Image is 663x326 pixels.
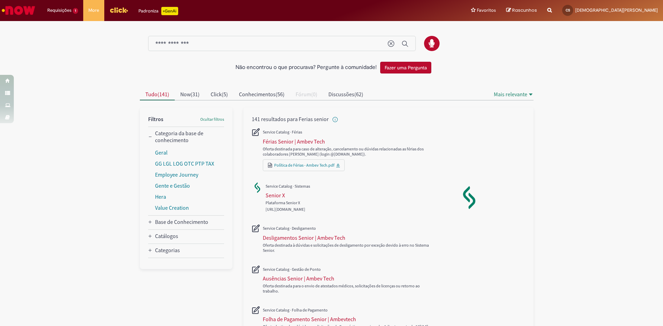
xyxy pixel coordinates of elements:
button: Fazer uma Pergunta [380,62,431,73]
img: click_logo_yellow_360x200.png [109,5,128,15]
a: Rascunhos [506,7,537,14]
span: 1 [73,8,78,14]
span: Rascunhos [512,7,537,13]
div: Padroniza [138,7,178,15]
span: More [88,7,99,14]
span: [DEMOGRAPHIC_DATA][PERSON_NAME] [575,7,658,13]
span: Requisições [47,7,71,14]
span: Favoritos [477,7,496,14]
img: ServiceNow [1,3,36,17]
span: CS [566,8,570,12]
h2: Não encontrou o que procurava? Pergunte à comunidade! [236,65,377,71]
p: +GenAi [161,7,178,15]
